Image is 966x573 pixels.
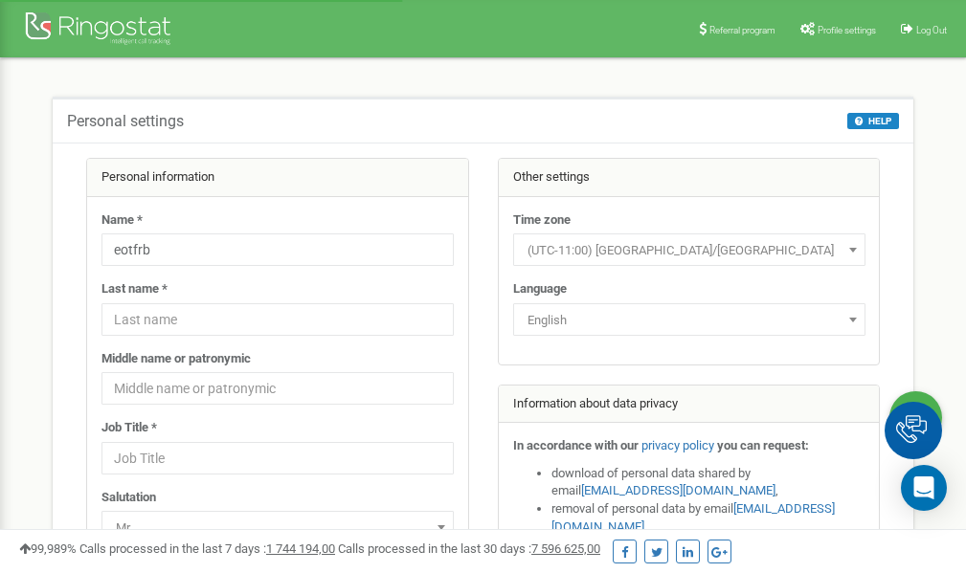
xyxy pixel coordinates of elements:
[551,465,865,500] li: download of personal data shared by email ,
[513,280,567,298] label: Language
[916,25,947,35] span: Log Out
[101,442,454,474] input: Job Title
[108,515,447,541] span: Mr.
[581,483,775,497] a: [EMAIL_ADDRESS][DOMAIN_NAME]
[79,541,335,556] span: Calls processed in the last 7 days :
[531,541,600,556] u: 7 596 625,00
[520,237,859,264] span: (UTC-11:00) Pacific/Midway
[101,211,143,230] label: Name *
[641,438,714,452] a: privacy policy
[847,113,899,129] button: HELP
[19,541,77,556] span: 99,989%
[818,25,876,35] span: Profile settings
[101,489,156,507] label: Salutation
[499,386,880,424] div: Information about data privacy
[101,372,454,405] input: Middle name or patronymic
[513,303,865,336] span: English
[101,511,454,543] span: Mr.
[709,25,775,35] span: Referral program
[717,438,809,452] strong: you can request:
[513,438,639,452] strong: In accordance with our
[101,303,454,336] input: Last name
[101,233,454,266] input: Name
[513,211,571,230] label: Time zone
[101,280,168,298] label: Last name *
[901,465,947,511] div: Open Intercom Messenger
[101,419,157,437] label: Job Title *
[499,159,880,197] div: Other settings
[338,541,600,556] span: Calls processed in the last 30 days :
[513,233,865,266] span: (UTC-11:00) Pacific/Midway
[266,541,335,556] u: 1 744 194,00
[101,350,251,368] label: Middle name or patronymic
[67,113,184,130] h5: Personal settings
[520,307,859,334] span: English
[551,500,865,536] li: removal of personal data by email ,
[87,159,468,197] div: Personal information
